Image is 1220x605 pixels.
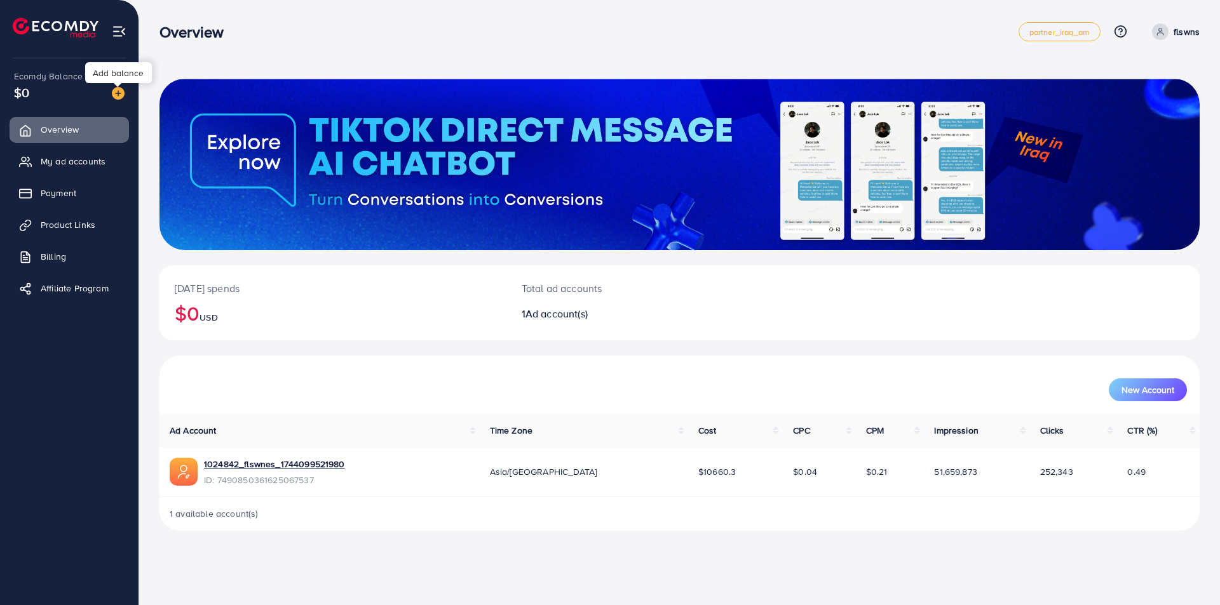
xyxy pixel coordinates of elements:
a: Affiliate Program [10,276,129,301]
p: Total ad accounts [522,281,751,296]
span: partner_iraq_am [1029,28,1090,36]
h2: $0 [175,301,491,325]
span: $0.04 [793,465,817,478]
h3: Overview [159,23,234,41]
span: 252,343 [1040,465,1073,478]
span: $0.21 [866,465,888,478]
span: CPC [793,424,810,437]
a: Billing [10,244,129,269]
span: 51,659,873 [934,465,977,478]
iframe: Chat [1166,548,1210,595]
span: Ecomdy Balance [14,70,83,83]
img: image [112,87,125,100]
span: Ad account(s) [525,307,588,321]
img: menu [112,24,126,39]
span: Ad Account [170,424,217,437]
a: Product Links [10,212,129,237]
span: Affiliate Program [41,282,109,295]
div: Add balance [85,62,152,83]
span: My ad accounts [41,155,105,168]
span: $10660.3 [698,465,736,478]
img: logo [13,18,98,37]
span: Cost [698,424,717,437]
a: Payment [10,180,129,206]
span: Asia/[GEOGRAPHIC_DATA] [490,465,597,478]
span: $0 [14,83,29,102]
span: Overview [41,123,79,136]
span: Time Zone [490,424,532,437]
span: ID: 7490850361625067537 [204,474,345,486]
span: Clicks [1040,424,1064,437]
p: [DATE] spends [175,281,491,296]
span: Billing [41,250,66,263]
span: 0.49 [1127,465,1146,478]
p: flswns [1174,24,1200,39]
span: CTR (%) [1127,424,1157,437]
h2: 1 [522,308,751,320]
a: My ad accounts [10,149,129,174]
button: New Account [1109,378,1187,401]
span: Product Links [41,218,95,231]
a: flswns [1147,23,1200,40]
a: partner_iraq_am [1019,22,1101,41]
span: 1 available account(s) [170,507,259,520]
span: USD [200,311,217,324]
img: ic-ads-acc.e4c84228.svg [170,458,198,486]
span: Impression [934,424,979,437]
span: Payment [41,187,76,199]
span: CPM [866,424,884,437]
a: 1024842_flswnes_1744099521980 [204,458,345,470]
a: Overview [10,117,129,142]
span: New Account [1122,385,1174,394]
